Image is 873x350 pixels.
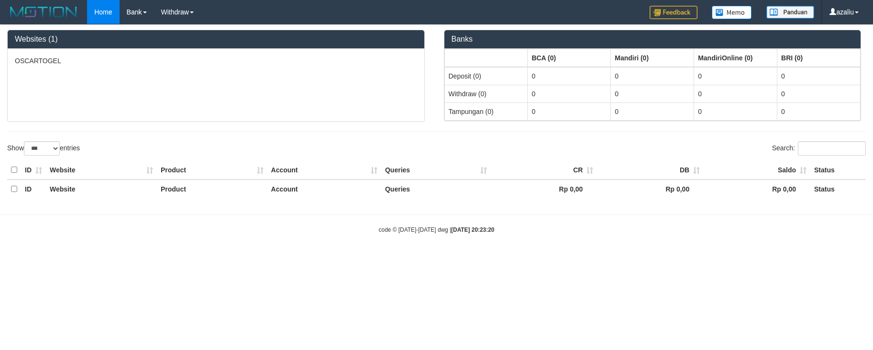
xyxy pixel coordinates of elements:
[611,49,694,67] th: Group: activate to sort column ascending
[766,6,814,19] img: panduan.png
[267,161,381,180] th: Account
[777,102,861,120] td: 0
[21,161,46,180] th: ID
[491,161,597,180] th: CR
[46,180,157,198] th: Website
[694,49,777,67] th: Group: activate to sort column ascending
[444,85,528,102] td: Withdraw (0)
[444,67,528,85] td: Deposit (0)
[528,67,611,85] td: 0
[810,161,866,180] th: Status
[46,161,157,180] th: Website
[611,85,694,102] td: 0
[7,5,80,19] img: MOTION_logo.png
[528,49,611,67] th: Group: activate to sort column ascending
[694,67,777,85] td: 0
[491,180,597,198] th: Rp 0,00
[21,180,46,198] th: ID
[381,161,491,180] th: Queries
[694,102,777,120] td: 0
[777,85,861,102] td: 0
[704,161,810,180] th: Saldo
[704,180,810,198] th: Rp 0,00
[444,49,528,67] th: Group: activate to sort column ascending
[15,56,417,66] p: OSCARTOGEL
[381,180,491,198] th: Queries
[157,180,267,198] th: Product
[611,102,694,120] td: 0
[7,141,80,156] label: Show entries
[528,85,611,102] td: 0
[24,141,60,156] select: Showentries
[267,180,381,198] th: Account
[650,6,697,19] img: Feedback.jpg
[451,226,494,233] strong: [DATE] 20:23:20
[597,161,704,180] th: DB
[15,35,417,44] h3: Websites (1)
[772,141,866,156] label: Search:
[157,161,267,180] th: Product
[528,102,611,120] td: 0
[452,35,854,44] h3: Banks
[777,67,861,85] td: 0
[712,6,752,19] img: Button%20Memo.svg
[810,180,866,198] th: Status
[611,67,694,85] td: 0
[597,180,704,198] th: Rp 0,00
[444,102,528,120] td: Tampungan (0)
[694,85,777,102] td: 0
[798,141,866,156] input: Search:
[379,226,495,233] small: code © [DATE]-[DATE] dwg |
[777,49,861,67] th: Group: activate to sort column ascending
